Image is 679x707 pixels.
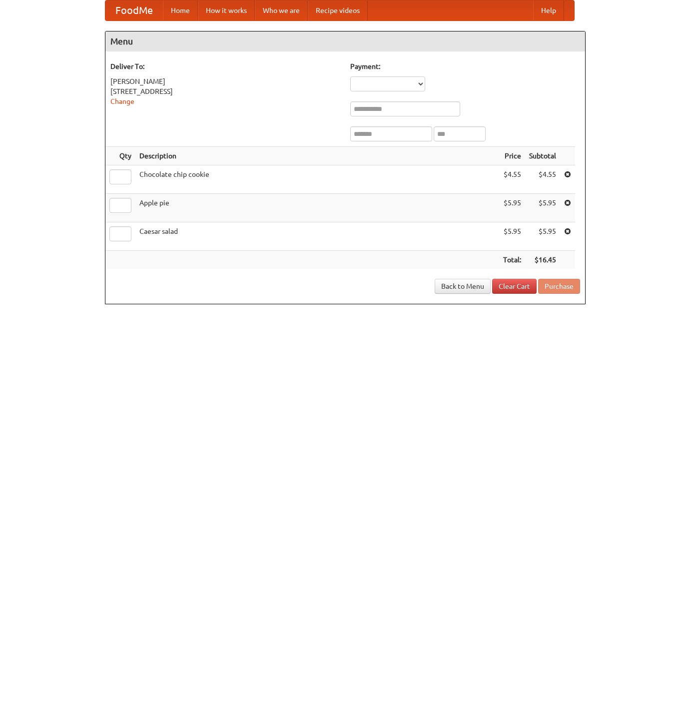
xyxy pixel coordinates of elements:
[135,147,499,165] th: Description
[499,222,525,251] td: $5.95
[533,0,564,20] a: Help
[105,31,585,51] h4: Menu
[135,194,499,222] td: Apple pie
[525,194,560,222] td: $5.95
[110,61,340,71] h5: Deliver To:
[110,97,134,105] a: Change
[105,147,135,165] th: Qty
[492,279,537,294] a: Clear Cart
[538,279,580,294] button: Purchase
[110,76,340,86] div: [PERSON_NAME]
[105,0,163,20] a: FoodMe
[163,0,198,20] a: Home
[499,165,525,194] td: $4.55
[525,251,560,269] th: $16.45
[435,279,491,294] a: Back to Menu
[499,147,525,165] th: Price
[308,0,368,20] a: Recipe videos
[525,165,560,194] td: $4.55
[499,194,525,222] td: $5.95
[525,147,560,165] th: Subtotal
[255,0,308,20] a: Who we are
[110,86,340,96] div: [STREET_ADDRESS]
[135,222,499,251] td: Caesar salad
[499,251,525,269] th: Total:
[350,61,580,71] h5: Payment:
[198,0,255,20] a: How it works
[135,165,499,194] td: Chocolate chip cookie
[525,222,560,251] td: $5.95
